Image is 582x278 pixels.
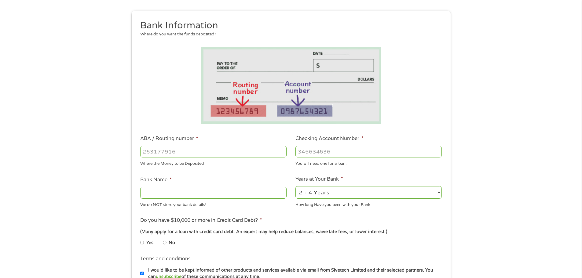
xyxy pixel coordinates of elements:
[140,135,198,142] label: ABA / Routing number
[295,146,442,157] input: 345634636
[295,159,442,167] div: You will need one for a loan.
[140,20,437,32] h2: Bank Information
[295,176,343,182] label: Years at Your Bank
[140,177,172,183] label: Bank Name
[140,200,287,208] div: We do NOT store your bank details!
[140,31,437,38] div: Where do you want the funds deposited?
[169,240,175,246] label: No
[140,229,441,235] div: (Many apply for a loan with credit card debt. An expert may help reduce balances, waive late fees...
[295,135,364,142] label: Checking Account Number
[140,159,287,167] div: Where the Money to be Deposited
[140,146,287,157] input: 263177916
[295,200,442,208] div: How long Have you been with your Bank
[201,47,382,124] img: Routing number location
[146,240,153,246] label: Yes
[140,256,191,262] label: Terms and conditions
[140,217,262,224] label: Do you have $10,000 or more in Credit Card Debt?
